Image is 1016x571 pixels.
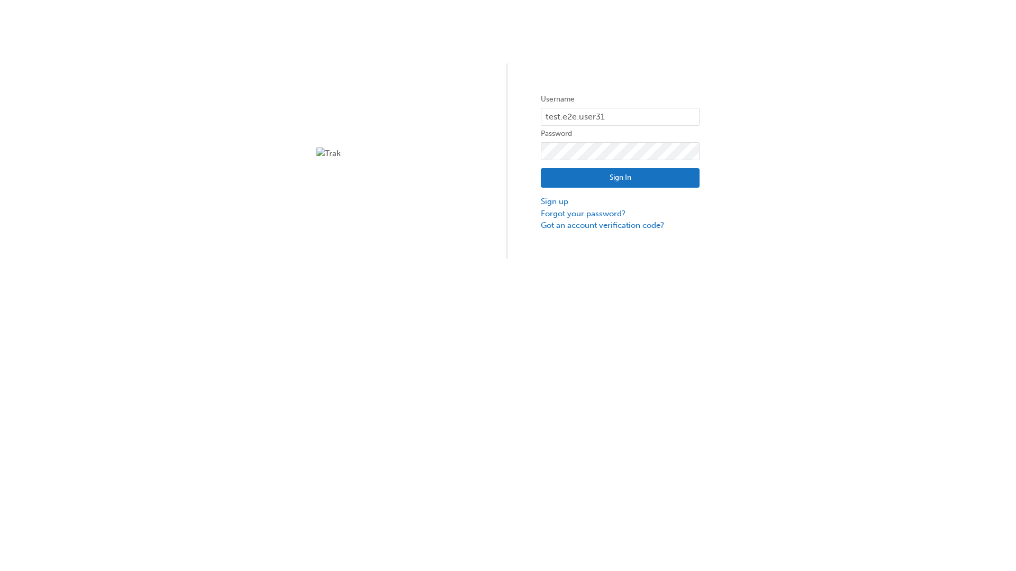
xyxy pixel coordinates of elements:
[541,108,700,126] input: Username
[541,219,700,232] a: Got an account verification code?
[316,148,475,160] img: Trak
[541,196,700,208] a: Sign up
[541,208,700,220] a: Forgot your password?
[541,127,700,140] label: Password
[541,93,700,106] label: Username
[541,168,700,188] button: Sign In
